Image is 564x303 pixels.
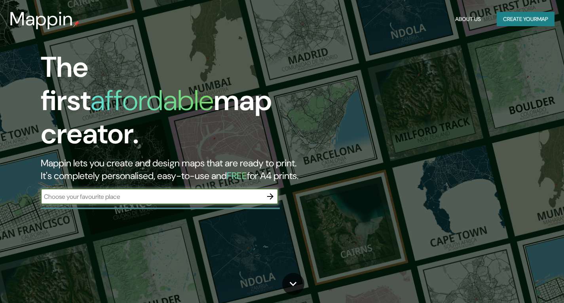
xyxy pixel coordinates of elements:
h1: affordable [91,82,214,119]
h5: FREE [227,170,247,182]
input: Choose your favourite place [41,192,262,201]
h1: The first map creator. [41,51,323,157]
button: About Us [452,12,484,27]
h2: Mappin lets you create and design maps that are ready to print. It's completely personalised, eas... [41,157,323,182]
button: Create yourmap [497,12,555,27]
h3: Mappin [9,8,73,30]
img: mappin-pin [73,21,80,27]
